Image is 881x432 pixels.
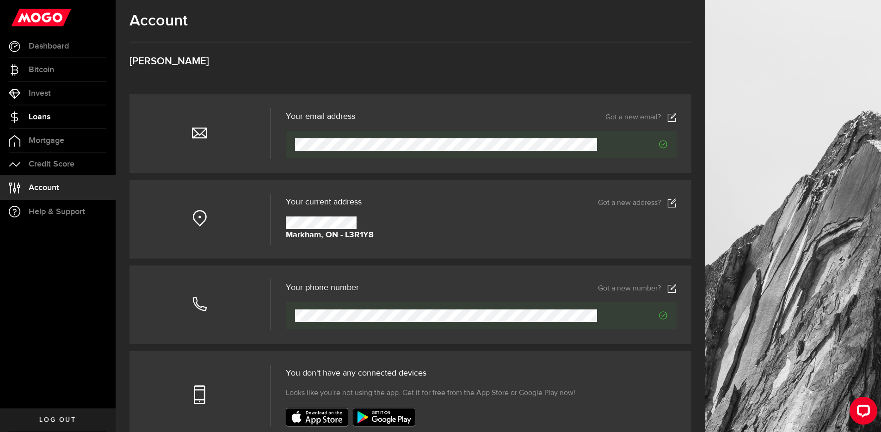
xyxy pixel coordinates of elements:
[286,369,426,377] span: You don't have any connected devices
[286,112,355,121] h3: Your email address
[286,388,575,399] span: Looks like you’re not using the app. Get it for free from the App Store or Google Play now!
[597,140,667,148] span: Verified
[29,208,85,216] span: Help & Support
[29,160,74,168] span: Credit Score
[29,42,69,50] span: Dashboard
[29,89,51,98] span: Invest
[29,184,59,192] span: Account
[29,136,64,145] span: Mortgage
[39,417,76,423] span: Log out
[29,113,50,121] span: Loans
[598,284,677,293] a: Got a new number?
[842,393,881,432] iframe: LiveChat chat widget
[605,113,677,122] a: Got a new email?
[353,408,415,426] img: badge-google-play.svg
[286,284,359,292] h3: Your phone number
[129,56,691,67] h3: [PERSON_NAME]
[286,229,374,241] strong: Markham, ON - L3R1Y8
[129,12,691,30] h1: Account
[597,311,667,320] span: Verified
[286,408,348,426] img: badge-app-store.svg
[286,198,362,206] span: Your current address
[29,66,54,74] span: Bitcoin
[598,198,677,208] a: Got a new address?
